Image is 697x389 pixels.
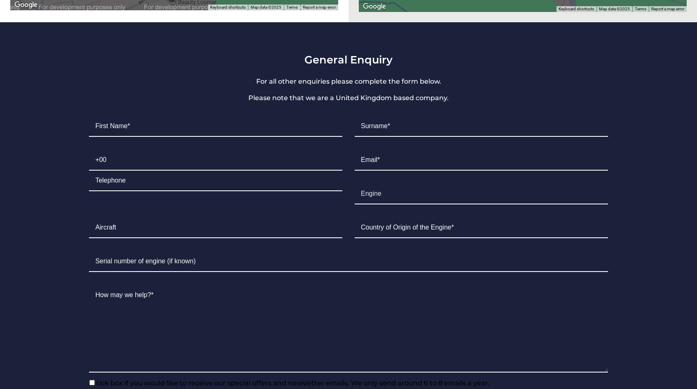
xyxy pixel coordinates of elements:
input: Country of Origin of the Engine* [355,218,608,238]
img: Google [361,1,388,12]
a: Report a map error [651,7,684,11]
input: Serial number of engine (if known) [89,251,608,272]
input: Aircraft [89,218,342,238]
a: Open this area in Google Maps (opens a new window) [361,1,388,12]
a: Terms (opens in new tab) [635,7,646,11]
input: First Name* [89,116,342,137]
span: tick box if you would like to receive our special offers and newsletter emails. We only send arou... [95,379,490,387]
span: Map data ©2025 [250,5,281,9]
input: tick box if you would like to receive our special offers and newsletter emails. We only send arou... [89,380,95,385]
p: For all other enquiries please complete the form below. [83,77,614,87]
button: Keyboard shortcuts [210,5,246,10]
input: Surname* [355,116,608,137]
span: Map data ©2025 [599,7,630,11]
input: Email* [355,150,608,171]
h3: General Enquiry [83,53,614,66]
a: Report a map error [303,5,336,9]
input: Telephone [89,171,342,191]
button: Keyboard shortcuts [559,6,594,12]
a: Terms (opens in new tab) [286,5,298,9]
input: +00 [89,150,342,171]
p: Please note that we are a United Kingdom based company. [83,93,614,103]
